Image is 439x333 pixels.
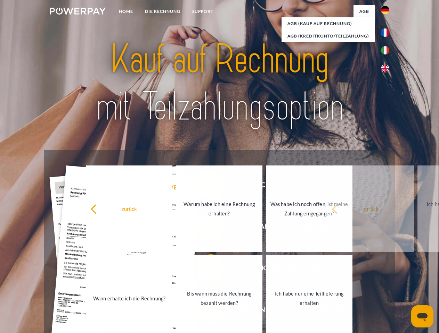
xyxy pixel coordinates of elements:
[139,5,186,18] a: DIE RECHNUNG
[266,165,352,252] a: Was habe ich noch offen, ist meine Zahlung eingegangen?
[50,8,106,15] img: logo-powerpay-white.svg
[282,30,375,42] a: AGB (Kreditkonto/Teilzahlung)
[90,204,169,213] div: zurück
[353,5,375,18] a: agb
[186,5,219,18] a: SUPPORT
[270,289,348,308] div: Ich habe nur eine Teillieferung erhalten
[282,17,375,30] a: AGB (Kauf auf Rechnung)
[332,204,410,213] div: zurück
[381,6,389,14] img: de
[66,33,373,133] img: title-powerpay_de.svg
[381,28,389,37] img: fr
[381,64,389,72] img: en
[270,199,348,218] div: Was habe ich noch offen, ist meine Zahlung eingegangen?
[90,293,169,303] div: Wann erhalte ich die Rechnung?
[411,305,433,327] iframe: Schaltfläche zum Öffnen des Messaging-Fensters
[113,5,139,18] a: Home
[180,199,258,218] div: Warum habe ich eine Rechnung erhalten?
[381,46,389,54] img: it
[180,289,258,308] div: Bis wann muss die Rechnung bezahlt werden?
